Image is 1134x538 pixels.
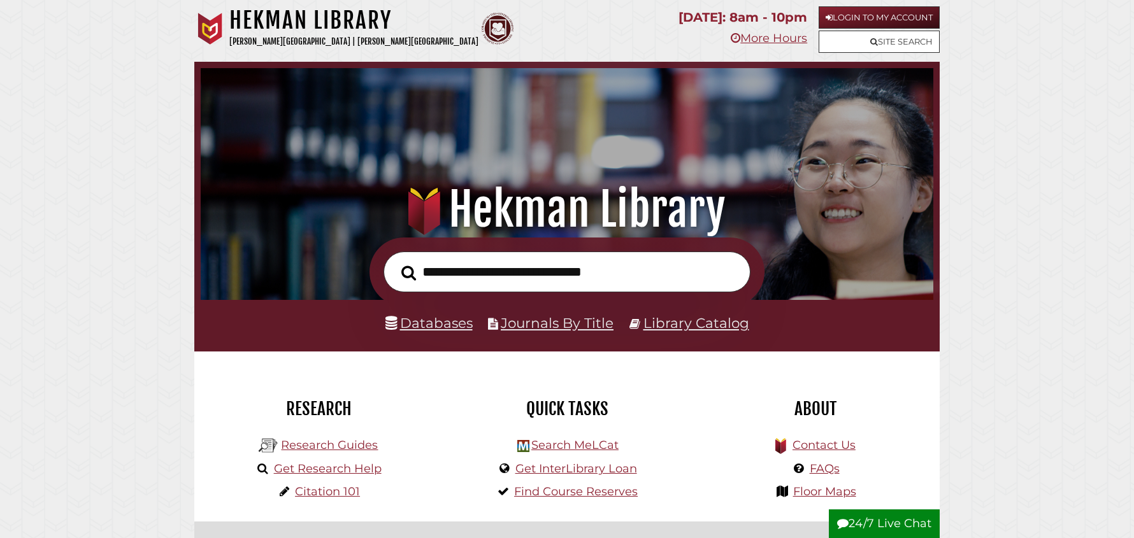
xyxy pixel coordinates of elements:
[295,485,360,499] a: Citation 101
[385,315,473,331] a: Databases
[229,34,478,49] p: [PERSON_NAME][GEOGRAPHIC_DATA] | [PERSON_NAME][GEOGRAPHIC_DATA]
[678,6,807,29] p: [DATE]: 8am - 10pm
[482,13,513,45] img: Calvin Theological Seminary
[514,485,638,499] a: Find Course Reserves
[515,462,637,476] a: Get InterLibrary Loan
[501,315,614,331] a: Journals By Title
[517,440,529,452] img: Hekman Library Logo
[194,13,226,45] img: Calvin University
[274,462,382,476] a: Get Research Help
[218,181,917,237] h1: Hekman Library
[643,315,749,331] a: Library Catalog
[259,436,278,455] img: Hekman Library Logo
[731,31,807,45] a: More Hours
[819,31,940,53] a: Site Search
[793,438,856,452] a: Contact Us
[204,398,433,420] h2: Research
[452,398,682,420] h2: Quick Tasks
[281,438,378,452] a: Research Guides
[531,438,619,452] a: Search MeLCat
[810,462,840,476] a: FAQs
[793,485,856,499] a: Floor Maps
[401,265,416,281] i: Search
[819,6,940,29] a: Login to My Account
[395,262,422,285] button: Search
[229,6,478,34] h1: Hekman Library
[701,398,930,420] h2: About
